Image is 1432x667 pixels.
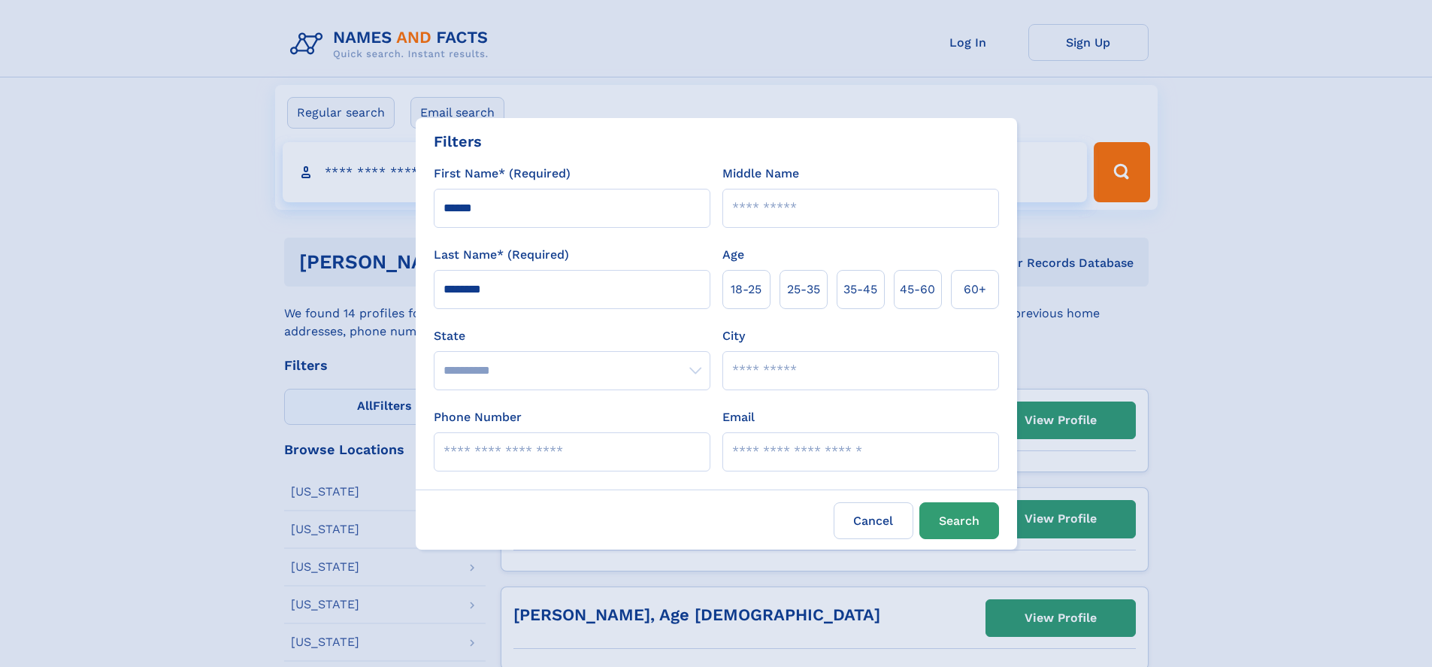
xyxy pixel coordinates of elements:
label: First Name* (Required) [434,165,571,183]
label: Age [722,246,744,264]
label: Phone Number [434,408,522,426]
span: 45‑60 [900,280,935,299]
span: 35‑45 [843,280,877,299]
label: Email [722,408,755,426]
span: 18‑25 [731,280,761,299]
label: Middle Name [722,165,799,183]
button: Search [919,502,999,539]
span: 25‑35 [787,280,820,299]
span: 60+ [964,280,986,299]
label: Cancel [834,502,913,539]
label: Last Name* (Required) [434,246,569,264]
label: City [722,327,745,345]
label: State [434,327,710,345]
div: Filters [434,130,482,153]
